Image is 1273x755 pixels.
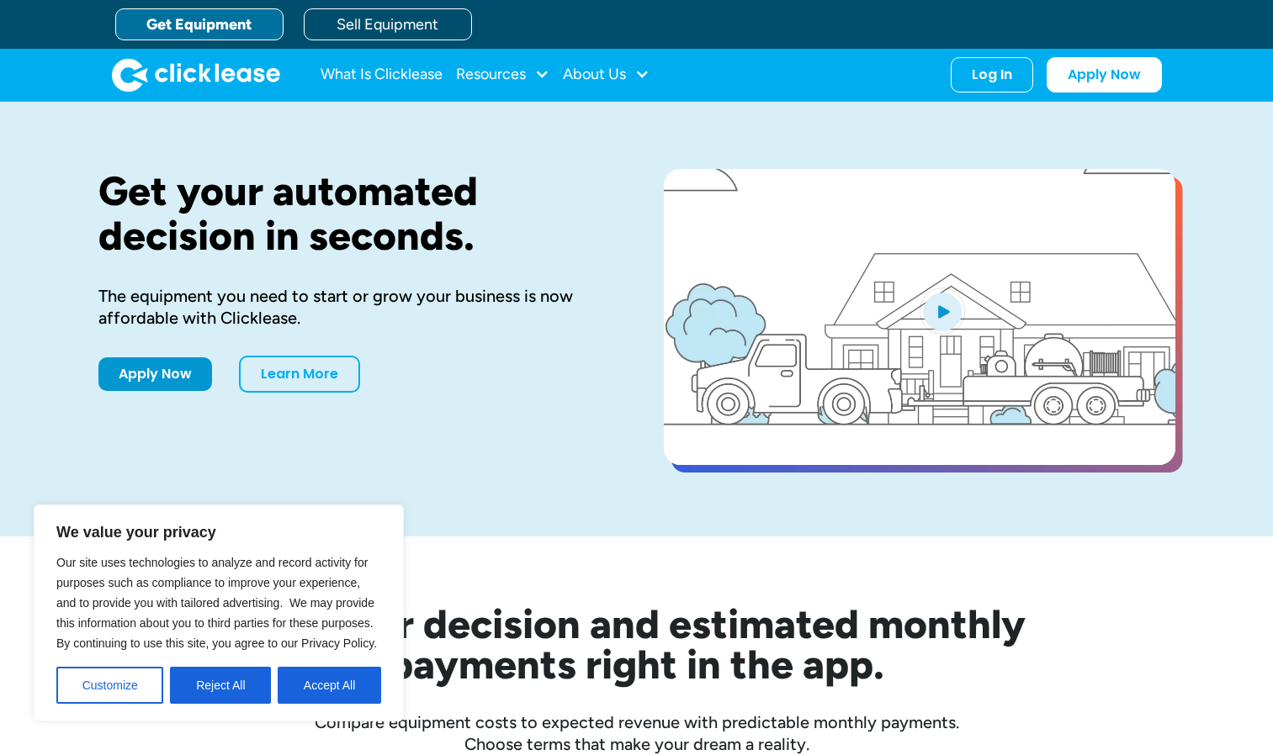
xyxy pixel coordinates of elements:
a: What Is Clicklease [321,58,443,92]
a: Apply Now [1047,57,1162,92]
button: Accept All [278,667,381,704]
div: Compare equipment costs to expected revenue with predictable monthly payments. Choose terms that ... [98,711,1175,755]
div: The equipment you need to start or grow your business is now affordable with Clicklease. [98,285,610,329]
img: Blue play button logo on a light blue circular background [920,288,965,335]
div: We value your privacy [34,504,404,721]
div: Log In [972,66,1012,83]
a: home [112,58,280,92]
div: Resources [456,58,549,92]
a: open lightbox [664,169,1175,465]
img: Clicklease logo [112,58,280,92]
h2: See your decision and estimated monthly payments right in the app. [166,604,1108,684]
a: Apply Now [98,357,212,391]
h1: Get your automated decision in seconds. [98,169,610,258]
button: Reject All [170,667,271,704]
button: Customize [56,667,163,704]
a: Get Equipment [115,8,284,40]
div: About Us [563,58,650,92]
p: We value your privacy [56,522,381,542]
a: Learn More [239,356,360,393]
span: Our site uses technologies to analyze and record activity for purposes such as compliance to impr... [56,556,377,650]
a: Sell Equipment [304,8,472,40]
